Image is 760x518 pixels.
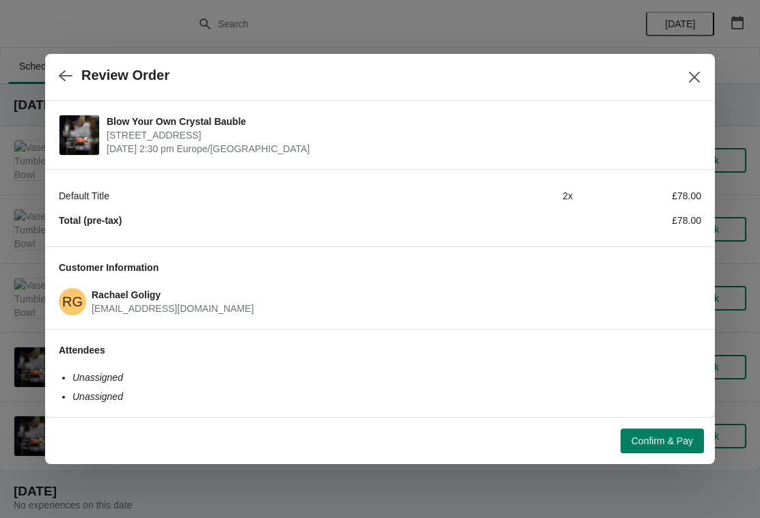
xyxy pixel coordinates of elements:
strong: Total (pre-tax) [59,215,122,226]
img: Blow Your Own Crystal Bauble | Cumbria Crystal, Canal Street, Ulverston LA12 7LB, UK | October 5 ... [59,115,99,155]
span: Customer Information [59,262,159,273]
h2: Review Order [81,68,169,83]
div: £78.00 [573,189,701,203]
span: [EMAIL_ADDRESS][DOMAIN_NAME] [92,303,254,314]
span: Blow Your Own Crystal Bauble [107,115,694,128]
button: Close [682,65,707,89]
span: Attendees [59,345,105,356]
text: RG [62,294,83,309]
div: £78.00 [573,214,701,227]
button: Confirm & Pay [621,429,704,453]
span: [STREET_ADDRESS] [107,128,694,142]
div: Default Title [59,189,444,203]
span: Confirm & Pay [632,435,693,446]
span: Rachael [59,288,86,315]
span: [DATE] 2:30 pm Europe/[GEOGRAPHIC_DATA] [107,142,694,156]
span: Rachael Goligy [92,289,161,300]
em: Unassigned [72,372,123,383]
em: Unassigned [72,391,123,402]
div: 2 x [444,189,573,203]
